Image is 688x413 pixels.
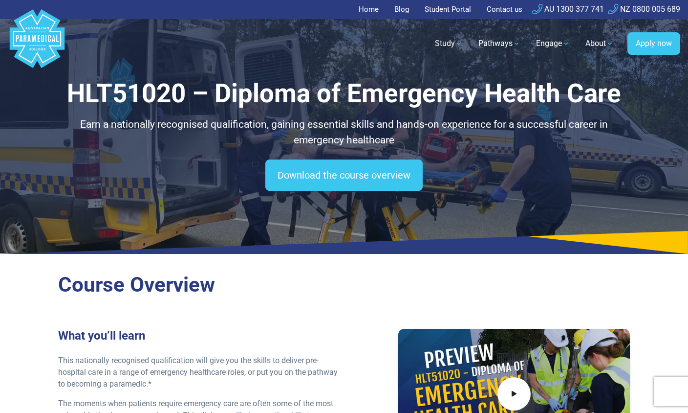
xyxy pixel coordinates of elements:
[429,30,469,57] a: Study
[58,355,338,390] p: This nationally recognised qualification will give you the skills to deliver pre-hospital care in...
[58,78,630,109] h1: HLT51020 – Diploma of Emergency Health Care
[58,273,630,298] h2: Course Overview
[58,329,338,343] h3: What you’ll learn
[58,117,630,148] p: Earn a nationally recognised qualification, gaining essential skills and hands-on experience for ...
[532,4,604,14] a: AU 1300 377 741
[473,30,526,57] a: Pathways
[580,30,620,57] a: About
[608,4,680,14] a: NZ 0800 005 689
[8,19,66,69] a: Australian Paramedical College
[265,160,423,191] a: Download the course overview
[530,30,576,57] a: Engage
[627,32,680,55] a: Apply now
